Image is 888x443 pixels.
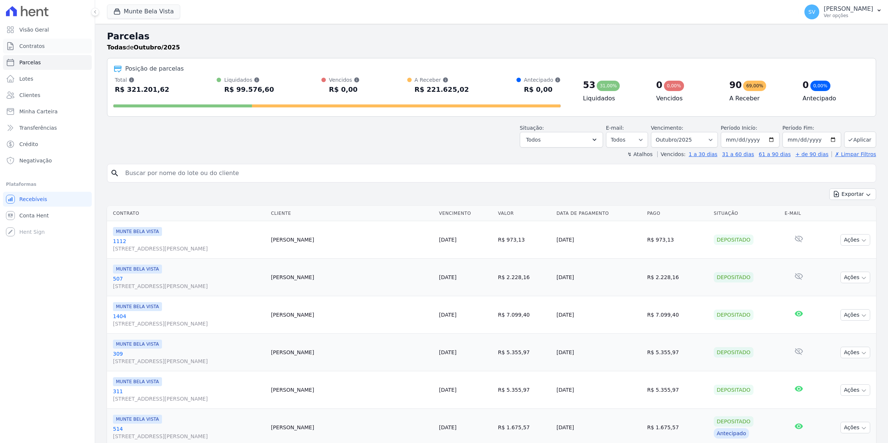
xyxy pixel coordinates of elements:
[268,259,436,296] td: [PERSON_NAME]
[644,206,711,221] th: Pago
[832,151,876,157] a: ✗ Limpar Filtros
[113,350,265,365] a: 309[STREET_ADDRESS][PERSON_NAME]
[729,94,791,103] h4: A Receber
[115,84,169,96] div: R$ 321.201,62
[113,415,162,424] span: MUNTE BELA VISTA
[583,79,595,91] div: 53
[134,44,180,51] strong: Outubro/2025
[840,384,870,396] button: Ações
[520,132,603,148] button: Todos
[439,424,456,430] a: [DATE]
[107,206,268,221] th: Contrato
[107,4,180,19] button: Munte Bela Vista
[113,275,265,290] a: 507[STREET_ADDRESS][PERSON_NAME]
[495,371,553,409] td: R$ 5.355,97
[415,84,469,96] div: R$ 221.625,02
[714,347,753,358] div: Depositado
[268,206,436,221] th: Cliente
[19,195,47,203] span: Recebíveis
[107,44,126,51] strong: Todas
[554,334,644,371] td: [DATE]
[824,5,873,13] p: [PERSON_NAME]
[224,84,274,96] div: R$ 99.576,60
[714,428,749,439] div: Antecipado
[656,79,662,91] div: 0
[113,302,162,311] span: MUNTE BELA VISTA
[3,153,92,168] a: Negativação
[19,157,52,164] span: Negativação
[19,26,49,33] span: Visão Geral
[3,71,92,86] a: Lotes
[689,151,717,157] a: 1 a 30 dias
[759,151,791,157] a: 61 a 90 dias
[107,30,876,43] h2: Parcelas
[3,208,92,223] a: Conta Hent
[6,180,89,189] div: Plataformas
[495,221,553,259] td: R$ 973,13
[113,377,162,386] span: MUNTE BELA VISTA
[3,120,92,135] a: Transferências
[722,151,754,157] a: 31 a 60 dias
[714,385,753,395] div: Depositado
[19,124,57,132] span: Transferências
[113,388,265,402] a: 311[STREET_ADDRESS][PERSON_NAME]
[627,151,652,157] label: ↯ Atalhos
[844,132,876,148] button: Aplicar
[782,206,817,221] th: E-mail
[644,259,711,296] td: R$ 2.228,16
[597,81,620,91] div: 31,00%
[798,1,888,22] button: SV [PERSON_NAME] Ver opções
[526,135,541,144] span: Todos
[714,310,753,320] div: Depositado
[810,81,830,91] div: 0,00%
[439,312,456,318] a: [DATE]
[554,296,644,334] td: [DATE]
[495,259,553,296] td: R$ 2.228,16
[3,39,92,54] a: Contratos
[19,75,33,83] span: Lotes
[495,206,553,221] th: Valor
[19,59,41,66] span: Parcelas
[554,206,644,221] th: Data de Pagamento
[651,125,683,131] label: Vencimento:
[840,234,870,246] button: Ações
[554,259,644,296] td: [DATE]
[329,84,359,96] div: R$ 0,00
[583,94,644,103] h4: Liquidados
[840,347,870,358] button: Ações
[3,192,92,207] a: Recebíveis
[495,334,553,371] td: R$ 5.355,97
[113,395,265,402] span: [STREET_ADDRESS][PERSON_NAME]
[714,272,753,282] div: Depositado
[840,422,870,433] button: Ações
[3,55,92,70] a: Parcelas
[113,227,162,236] span: MUNTE BELA VISTA
[554,371,644,409] td: [DATE]
[3,137,92,152] a: Crédito
[554,221,644,259] td: [DATE]
[107,43,180,52] p: de
[840,309,870,321] button: Ações
[714,416,753,427] div: Depositado
[224,76,274,84] div: Liquidados
[439,387,456,393] a: [DATE]
[729,79,742,91] div: 90
[782,124,841,132] label: Período Fim:
[524,84,561,96] div: R$ 0,00
[439,274,456,280] a: [DATE]
[19,42,45,50] span: Contratos
[644,334,711,371] td: R$ 5.355,97
[829,188,876,200] button: Exportar
[3,88,92,103] a: Clientes
[113,425,265,440] a: 514[STREET_ADDRESS][PERSON_NAME]
[113,433,265,440] span: [STREET_ADDRESS][PERSON_NAME]
[19,91,40,99] span: Clientes
[113,237,265,252] a: 1112[STREET_ADDRESS][PERSON_NAME]
[644,296,711,334] td: R$ 7.099,40
[268,296,436,334] td: [PERSON_NAME]
[268,221,436,259] td: [PERSON_NAME]
[268,334,436,371] td: [PERSON_NAME]
[113,358,265,365] span: [STREET_ADDRESS][PERSON_NAME]
[19,140,38,148] span: Crédito
[415,76,469,84] div: A Receber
